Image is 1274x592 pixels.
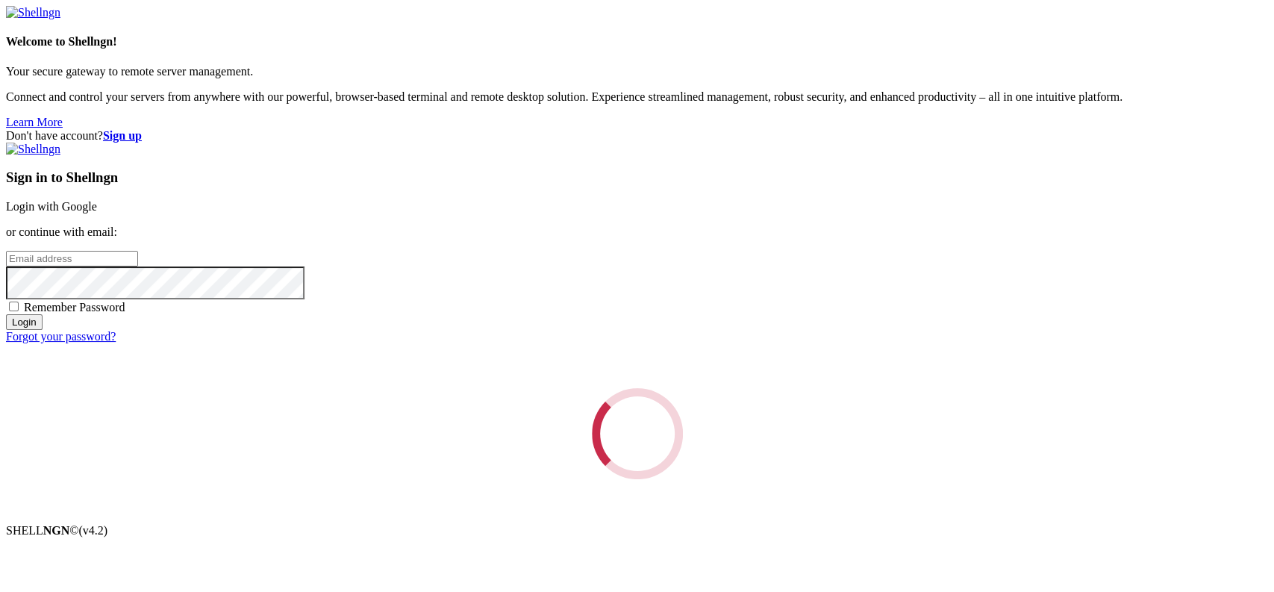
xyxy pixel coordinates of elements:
[592,388,683,479] div: Loading...
[24,301,125,314] span: Remember Password
[6,143,60,156] img: Shellngn
[79,524,108,537] span: 4.2.0
[43,524,70,537] b: NGN
[6,330,116,343] a: Forgot your password?
[103,129,142,142] a: Sign up
[6,225,1268,239] p: or continue with email:
[6,200,97,213] a: Login with Google
[6,524,107,537] span: SHELL ©
[6,169,1268,186] h3: Sign in to Shellngn
[6,35,1268,49] h4: Welcome to Shellngn!
[6,314,43,330] input: Login
[6,6,60,19] img: Shellngn
[6,129,1268,143] div: Don't have account?
[6,65,1268,78] p: Your secure gateway to remote server management.
[6,116,63,128] a: Learn More
[6,251,138,267] input: Email address
[6,90,1268,104] p: Connect and control your servers from anywhere with our powerful, browser-based terminal and remo...
[9,302,19,311] input: Remember Password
